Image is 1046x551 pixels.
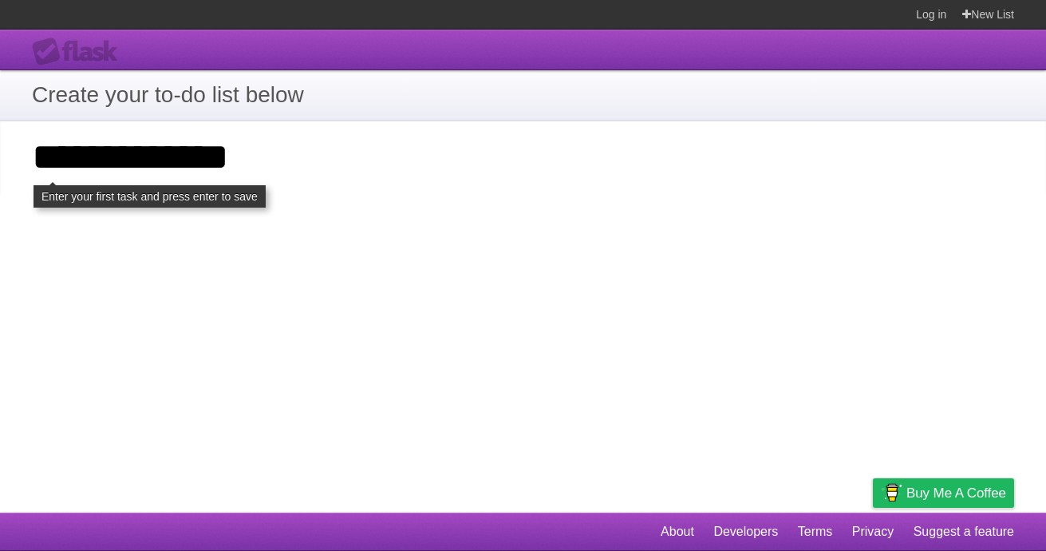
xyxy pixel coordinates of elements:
h1: Create your to-do list below [32,78,1014,112]
span: Buy me a coffee [906,479,1006,507]
a: Terms [798,517,833,547]
img: Buy me a coffee [881,479,902,506]
a: Buy me a coffee [873,478,1014,508]
a: Suggest a feature [914,517,1014,547]
a: About [661,517,694,547]
a: Privacy [852,517,894,547]
div: Flask [32,38,128,66]
a: Developers [713,517,778,547]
